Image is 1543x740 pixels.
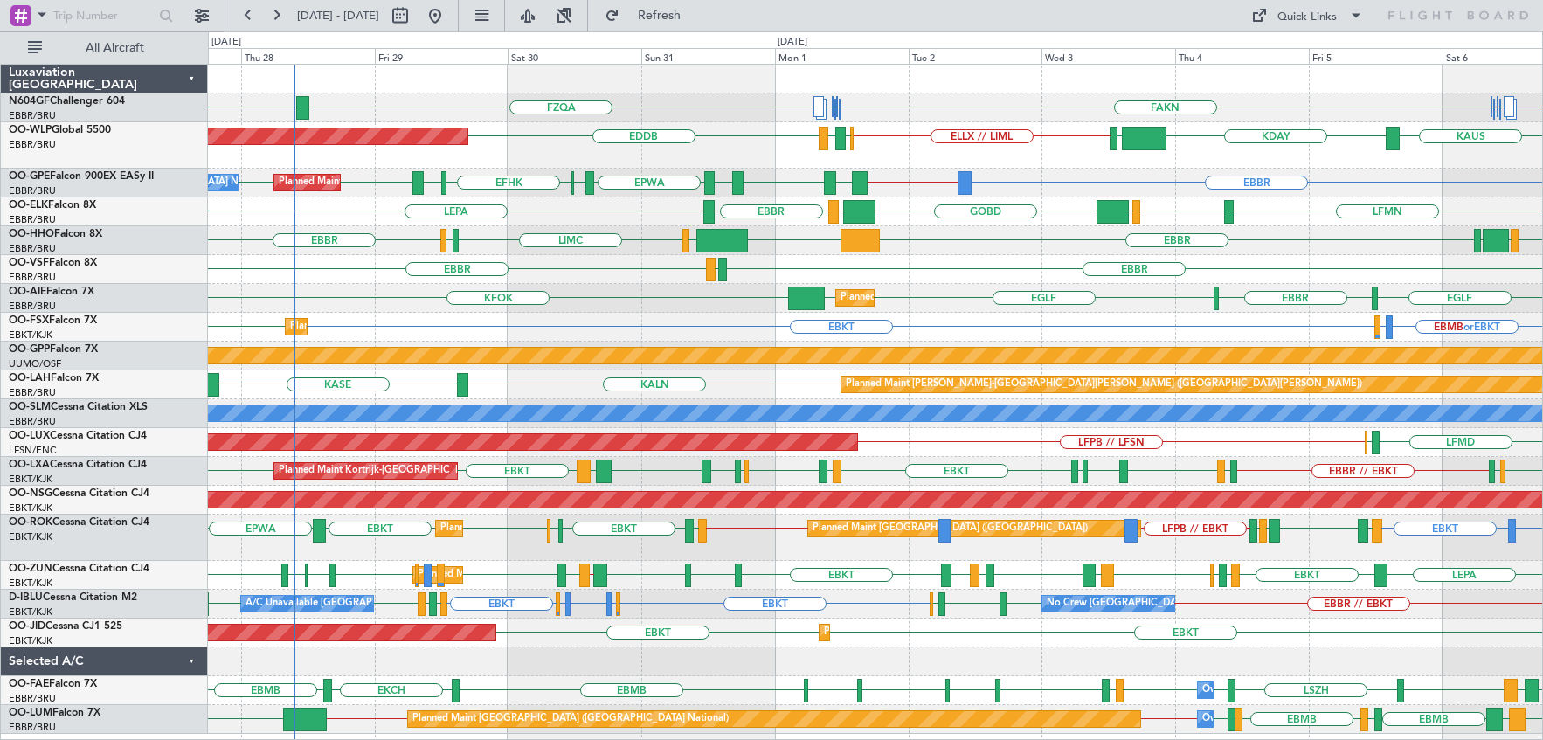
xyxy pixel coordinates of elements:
span: OO-HHO [9,229,54,239]
span: OO-GPP [9,344,50,355]
a: OO-FSXFalcon 7X [9,315,97,326]
a: EBBR/BRU [9,415,56,428]
button: All Aircraft [19,34,190,62]
span: OO-LUX [9,431,50,441]
input: Trip Number [53,3,154,29]
button: Refresh [597,2,702,30]
div: Planned Maint Kortrijk-[GEOGRAPHIC_DATA] [440,515,644,542]
span: OO-LXA [9,460,50,470]
span: OO-ROK [9,517,52,528]
a: N604GFChallenger 604 [9,96,125,107]
div: [DATE] [211,35,241,50]
a: UUMO/OSF [9,357,61,370]
a: OO-NSGCessna Citation CJ4 [9,488,149,499]
span: OO-LUM [9,708,52,718]
a: OO-FAEFalcon 7X [9,679,97,689]
span: OO-NSG [9,488,52,499]
a: OO-ELKFalcon 8X [9,200,96,211]
div: Mon 1 [775,48,909,64]
a: EBKT/KJK [9,577,52,590]
span: OO-LAH [9,373,51,384]
div: Fri 29 [375,48,509,64]
a: EBBR/BRU [9,184,56,197]
div: Thu 28 [241,48,375,64]
a: EBKT/KJK [9,501,52,515]
a: EBBR/BRU [9,386,56,399]
div: Planned Maint [GEOGRAPHIC_DATA] ([GEOGRAPHIC_DATA] National) [279,169,595,196]
div: [DATE] [778,35,807,50]
div: Owner Melsbroek Air Base [1202,677,1321,703]
a: EBKT/KJK [9,634,52,647]
a: EBBR/BRU [9,242,56,255]
a: EBKT/KJK [9,605,52,619]
span: OO-GPE [9,171,50,182]
a: OO-HHOFalcon 8X [9,229,102,239]
a: EBBR/BRU [9,271,56,284]
a: OO-GPPFalcon 7X [9,344,98,355]
div: Planned Maint [GEOGRAPHIC_DATA] ([GEOGRAPHIC_DATA]) [841,285,1116,311]
span: OO-SLM [9,402,51,412]
span: OO-ELK [9,200,48,211]
div: Wed 3 [1041,48,1175,64]
div: Fri 5 [1309,48,1443,64]
a: OO-VSFFalcon 8X [9,258,97,268]
a: OO-SLMCessna Citation XLS [9,402,148,412]
span: N604GF [9,96,50,107]
a: EBBR/BRU [9,138,56,151]
div: Planned Maint [GEOGRAPHIC_DATA] ([GEOGRAPHIC_DATA] National) [412,706,729,732]
span: Refresh [623,10,696,22]
div: Planned Maint Kortrijk-[GEOGRAPHIC_DATA] [824,619,1028,646]
div: Owner Melsbroek Air Base [1202,706,1321,732]
span: [DATE] - [DATE] [297,8,379,24]
a: OO-ZUNCessna Citation CJ4 [9,564,149,574]
div: Tue 2 [909,48,1042,64]
a: EBKT/KJK [9,473,52,486]
span: OO-ZUN [9,564,52,574]
a: EBBR/BRU [9,109,56,122]
span: OO-AIE [9,287,46,297]
button: Quick Links [1242,2,1372,30]
a: EBBR/BRU [9,692,56,705]
span: All Aircraft [45,42,184,54]
a: EBBR/BRU [9,721,56,734]
div: Planned Maint [PERSON_NAME]-[GEOGRAPHIC_DATA][PERSON_NAME] ([GEOGRAPHIC_DATA][PERSON_NAME]) [846,371,1362,398]
div: Sat 30 [508,48,641,64]
span: OO-JID [9,621,45,632]
span: OO-FAE [9,679,49,689]
a: EBBR/BRU [9,213,56,226]
a: OO-ROKCessna Citation CJ4 [9,517,149,528]
a: D-IBLUCessna Citation M2 [9,592,137,603]
span: D-IBLU [9,592,43,603]
span: OO-FSX [9,315,49,326]
a: EBBR/BRU [9,300,56,313]
a: OO-LXACessna Citation CJ4 [9,460,147,470]
a: LFSN/ENC [9,444,57,457]
div: A/C Unavailable [GEOGRAPHIC_DATA]-[GEOGRAPHIC_DATA] [246,591,524,617]
div: Thu 4 [1175,48,1309,64]
div: No Crew [GEOGRAPHIC_DATA] ([GEOGRAPHIC_DATA] National) [1047,591,1339,617]
a: EBKT/KJK [9,329,52,342]
div: Planned Maint Kortrijk-[GEOGRAPHIC_DATA] [279,458,482,484]
a: OO-LUXCessna Citation CJ4 [9,431,147,441]
a: OO-LAHFalcon 7X [9,373,99,384]
div: Sun 31 [641,48,775,64]
a: OO-WLPGlobal 5500 [9,125,111,135]
a: EBKT/KJK [9,530,52,543]
a: OO-GPEFalcon 900EX EASy II [9,171,154,182]
div: Planned Maint Kortrijk-[GEOGRAPHIC_DATA] [290,314,494,340]
a: OO-LUMFalcon 7X [9,708,100,718]
span: OO-WLP [9,125,52,135]
span: OO-VSF [9,258,49,268]
a: OO-JIDCessna CJ1 525 [9,621,122,632]
a: OO-AIEFalcon 7X [9,287,94,297]
div: Planned Maint [GEOGRAPHIC_DATA] ([GEOGRAPHIC_DATA]) [813,515,1088,542]
div: Quick Links [1277,9,1337,26]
